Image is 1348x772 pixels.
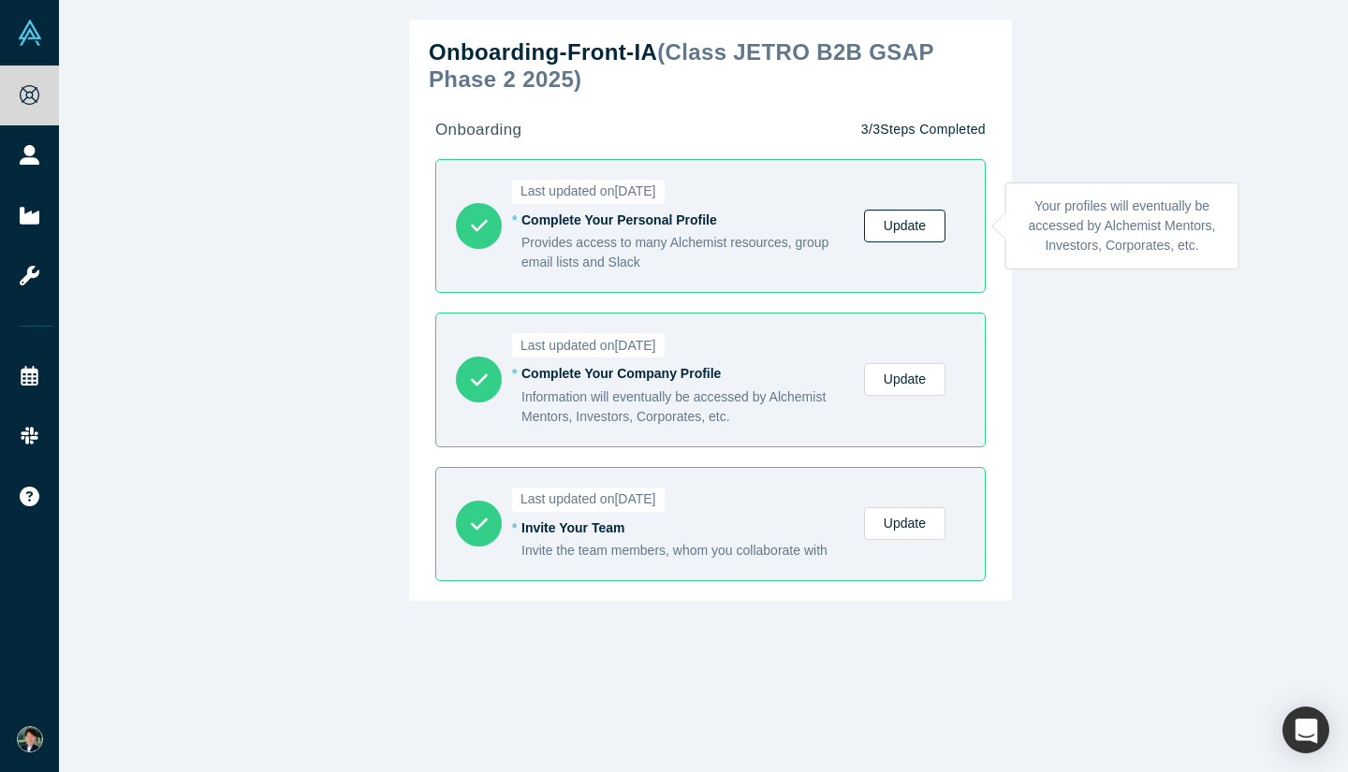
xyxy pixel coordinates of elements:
span: Last updated on [DATE] [512,180,665,204]
a: Update [864,507,945,540]
img: Alchemist Vault Logo [17,20,43,46]
div: Invite Your Team [521,518,844,538]
div: Information will eventually be accessed by Alchemist Mentors, Investors, Corporates, etc. [521,387,844,427]
strong: onboarding [435,121,521,138]
a: Update [864,210,945,242]
div: Invite the team members, whom you collaborate with [521,541,844,561]
div: Provides access to many Alchemist resources, group email lists and Slack [521,233,844,272]
div: Complete Your Company Profile [521,364,844,384]
img: Hiroyuki Tsuchida's Account [17,726,43,752]
div: Complete Your Personal Profile [521,211,844,230]
span: ( Class JETRO B2B GSAP Phase 2 2025 ) [429,39,933,92]
h2: Onboarding - Front-IA [429,39,992,94]
span: Last updated on [DATE] [512,333,665,357]
span: Last updated on [DATE] [512,488,665,512]
p: 3 / 3 Steps Completed [861,120,986,139]
a: Update [864,363,945,396]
